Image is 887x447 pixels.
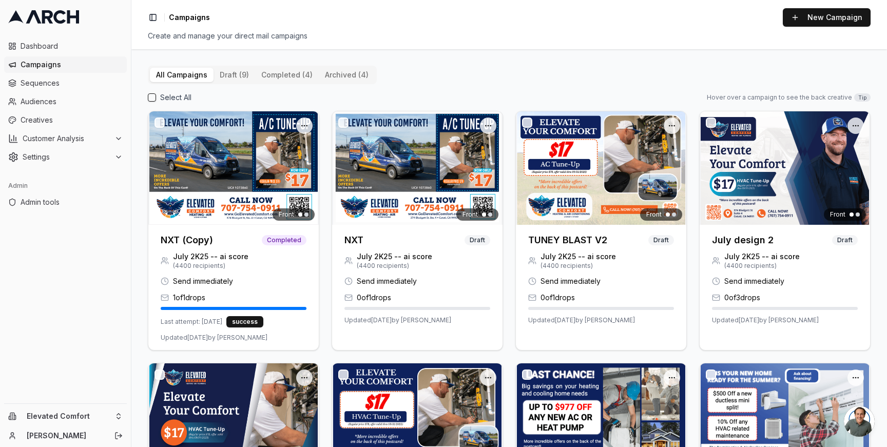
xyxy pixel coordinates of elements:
span: Audiences [21,96,123,107]
h3: NXT [344,233,363,247]
a: Admin tools [4,194,127,210]
span: Draft [832,235,858,245]
span: Elevated Comfort [27,412,110,421]
span: July 2K25 -- ai score [541,251,616,262]
span: Draft [465,235,490,245]
span: Tip [854,93,871,102]
button: New Campaign [783,8,871,27]
button: Customer Analysis [4,130,127,147]
span: Front [646,210,662,219]
span: Creatives [21,115,123,125]
span: Send immediately [724,276,784,286]
span: July 2K25 -- ai score [357,251,432,262]
a: Sequences [4,75,127,91]
span: July 2K25 -- ai score [173,251,248,262]
button: completed (4) [255,68,319,82]
h3: TUNEY BLAST V2 [528,233,607,247]
span: ( 4400 recipients) [357,262,432,270]
span: 0 of 1 drops [357,293,391,303]
a: Open chat [844,406,875,437]
img: Front creative for NXT [332,111,503,225]
span: Front [462,210,478,219]
a: Creatives [4,112,127,128]
span: Send immediately [357,276,417,286]
span: Updated [DATE] by [PERSON_NAME] [712,316,819,324]
span: 0 of 3 drops [724,293,760,303]
span: Campaigns [169,12,210,23]
span: Customer Analysis [23,133,110,144]
button: draft (9) [214,68,255,82]
span: Updated [DATE] by [PERSON_NAME] [161,334,267,342]
span: July 2K25 -- ai score [724,251,800,262]
span: Updated [DATE] by [PERSON_NAME] [528,316,635,324]
span: Last attempt: [DATE] [161,318,222,326]
img: Front creative for July design 2 [700,111,870,225]
div: success [226,316,263,327]
span: Send immediately [541,276,601,286]
label: Select All [160,92,191,103]
a: Audiences [4,93,127,110]
button: Elevated Comfort [4,408,127,424]
span: 1 of 1 drops [173,293,205,303]
span: Campaigns [21,60,123,70]
img: Front creative for TUNEY BLAST V2 [516,111,686,225]
a: [PERSON_NAME] [27,431,103,441]
nav: breadcrumb [169,12,210,23]
span: Settings [23,152,110,162]
div: Admin [4,178,127,194]
h3: NXT (Copy) [161,233,213,247]
div: Create and manage your direct mail campaigns [148,31,871,41]
span: Admin tools [21,197,123,207]
a: Campaigns [4,56,127,73]
button: Settings [4,149,127,165]
button: archived (4) [319,68,375,82]
h3: July design 2 [712,233,774,247]
span: Updated [DATE] by [PERSON_NAME] [344,316,451,324]
a: Dashboard [4,38,127,54]
span: ( 4400 recipients) [541,262,616,270]
span: Front [830,210,845,219]
span: ( 4400 recipients) [724,262,800,270]
button: Log out [111,429,126,443]
span: Draft [648,235,674,245]
span: ( 4400 recipients) [173,262,248,270]
span: Send immediately [173,276,233,286]
span: Hover over a campaign to see the back creative [707,93,852,102]
span: 0 of 1 drops [541,293,575,303]
span: Front [279,210,294,219]
span: Dashboard [21,41,123,51]
span: Completed [262,235,306,245]
img: Front creative for NXT (Copy) [148,111,319,225]
span: Sequences [21,78,123,88]
button: All Campaigns [150,68,214,82]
